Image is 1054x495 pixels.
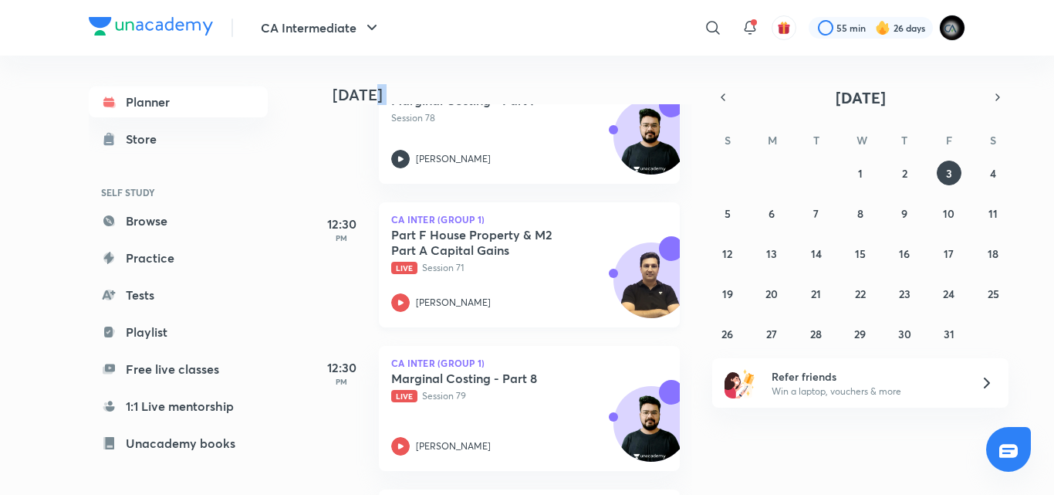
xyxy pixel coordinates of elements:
[777,21,791,35] img: avatar
[858,166,863,181] abbr: October 1, 2025
[391,371,583,386] h5: Marginal Costing - Part 8
[311,377,373,386] p: PM
[391,262,417,274] span: Live
[391,358,667,368] p: CA Inter (Group 1)
[848,241,873,266] button: October 15, 2025
[899,286,910,301] abbr: October 23, 2025
[89,179,268,205] h6: SELF STUDY
[734,86,987,108] button: [DATE]
[937,281,961,306] button: October 24, 2025
[988,206,998,221] abbr: October 11, 2025
[813,133,819,147] abbr: Tuesday
[855,286,866,301] abbr: October 22, 2025
[311,358,373,377] h5: 12:30
[89,391,268,422] a: 1:1 Live mentorship
[391,227,583,258] h5: Part F House Property & M2 Part A Capital Gains
[772,15,796,40] button: avatar
[333,86,695,104] h4: [DATE]
[715,321,740,346] button: October 26, 2025
[89,17,213,39] a: Company Logo
[804,241,829,266] button: October 14, 2025
[811,286,821,301] abbr: October 21, 2025
[944,246,954,261] abbr: October 17, 2025
[892,321,917,346] button: October 30, 2025
[772,385,961,398] p: Win a laptop, vouchers & more
[937,321,961,346] button: October 31, 2025
[766,327,777,341] abbr: October 27, 2025
[725,133,731,147] abbr: Sunday
[89,86,268,117] a: Planner
[981,201,1005,225] button: October 11, 2025
[416,439,491,453] p: [PERSON_NAME]
[856,133,867,147] abbr: Wednesday
[391,390,417,402] span: Live
[981,281,1005,306] button: October 25, 2025
[391,111,633,125] p: Session 78
[89,280,268,310] a: Tests
[765,286,778,301] abbr: October 20, 2025
[89,428,268,459] a: Unacademy books
[943,286,954,301] abbr: October 24, 2025
[944,327,954,341] abbr: October 31, 2025
[848,321,873,346] button: October 29, 2025
[848,161,873,185] button: October 1, 2025
[614,395,688,469] img: Avatar
[759,321,784,346] button: October 27, 2025
[848,281,873,306] button: October 22, 2025
[89,354,268,385] a: Free live classes
[804,201,829,225] button: October 7, 2025
[946,133,952,147] abbr: Friday
[391,261,633,275] p: Session 71
[990,166,996,181] abbr: October 4, 2025
[988,286,999,301] abbr: October 25, 2025
[614,251,688,325] img: Avatar
[892,281,917,306] button: October 23, 2025
[892,241,917,266] button: October 16, 2025
[252,12,390,43] button: CA Intermediate
[804,321,829,346] button: October 28, 2025
[901,133,907,147] abbr: Thursday
[416,296,491,310] p: [PERSON_NAME]
[857,206,863,221] abbr: October 8, 2025
[769,206,775,221] abbr: October 6, 2025
[759,241,784,266] button: October 13, 2025
[311,215,373,233] h5: 12:30
[715,241,740,266] button: October 12, 2025
[899,246,910,261] abbr: October 16, 2025
[772,368,961,385] h6: Refer friends
[766,246,777,261] abbr: October 13, 2025
[89,242,268,273] a: Practice
[391,389,633,403] p: Session 79
[722,286,733,301] abbr: October 19, 2025
[892,161,917,185] button: October 2, 2025
[89,205,268,236] a: Browse
[725,368,755,398] img: referral
[943,206,954,221] abbr: October 10, 2025
[946,166,952,181] abbr: October 3, 2025
[89,317,268,348] a: Playlist
[759,201,784,225] button: October 6, 2025
[721,327,733,341] abbr: October 26, 2025
[892,201,917,225] button: October 9, 2025
[836,87,886,108] span: [DATE]
[981,161,1005,185] button: October 4, 2025
[804,281,829,306] button: October 21, 2025
[715,201,740,225] button: October 5, 2025
[416,152,491,166] p: [PERSON_NAME]
[810,327,822,341] abbr: October 28, 2025
[901,206,907,221] abbr: October 9, 2025
[988,246,998,261] abbr: October 18, 2025
[813,206,819,221] abbr: October 7, 2025
[614,107,688,181] img: Avatar
[854,327,866,341] abbr: October 29, 2025
[875,20,890,36] img: streak
[722,246,732,261] abbr: October 12, 2025
[898,327,911,341] abbr: October 30, 2025
[768,133,777,147] abbr: Monday
[855,246,866,261] abbr: October 15, 2025
[990,133,996,147] abbr: Saturday
[311,233,373,242] p: PM
[848,201,873,225] button: October 8, 2025
[937,201,961,225] button: October 10, 2025
[937,161,961,185] button: October 3, 2025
